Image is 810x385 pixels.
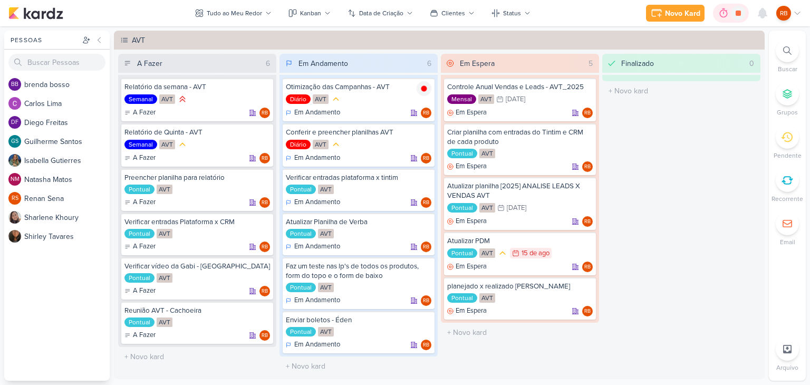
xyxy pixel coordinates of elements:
div: Responsável: Rogerio Bispo [421,153,431,163]
p: RB [584,165,591,170]
p: Arquivo [776,363,798,372]
div: Pontual [286,229,316,238]
img: Shirley Tavares [8,230,21,243]
p: Email [780,237,795,247]
div: Em Espera [447,108,487,118]
div: Em Espera [447,161,487,172]
p: Em Andamento [294,295,340,306]
div: Rogerio Bispo [421,340,431,350]
div: Pontual [447,149,477,158]
div: Prioridade Média [331,139,341,150]
div: Rogerio Bispo [421,197,431,208]
div: Rogerio Bispo [259,330,270,341]
div: AVT [479,248,495,258]
div: Prioridade Média [177,139,188,150]
p: Buscar [778,64,797,74]
div: A Fazer [124,197,156,208]
div: A Fazer [124,330,156,341]
div: Responsável: Rogerio Bispo [421,295,431,306]
p: A Fazer [133,153,156,163]
div: R e n a n S e n a [24,193,110,204]
p: Em Espera [456,262,487,272]
div: G u i l h e r m e S a n t o s [24,136,110,147]
div: Responsável: Rogerio Bispo [421,242,431,252]
p: Em Andamento [294,197,340,208]
div: AVT [157,273,172,283]
div: Pontual [124,185,155,194]
div: 0 [745,58,758,69]
p: Pendente [774,151,802,160]
div: AVT [318,283,334,292]
div: Rogerio Bispo [582,108,593,118]
img: tracking [417,81,431,96]
div: Enviar boletos - Éden [286,315,431,325]
div: AVT [157,317,172,327]
div: Rogerio Bispo [421,153,431,163]
p: Em Espera [456,161,487,172]
p: Recorrente [772,194,803,204]
div: Guilherme Santos [8,135,21,148]
p: RB [423,343,429,348]
img: Sharlene Khoury [8,211,21,224]
input: + Novo kard [443,325,597,340]
p: RB [262,156,268,161]
p: RB [584,111,591,116]
div: AVT [318,327,334,336]
div: I s a b e l l a G u t i e r r e s [24,155,110,166]
div: Em Andamento [286,242,340,252]
div: Responsável: Rogerio Bispo [582,161,593,172]
div: S h i r l e y T a v a r e s [24,231,110,242]
div: AVT [159,140,175,149]
div: Rogerio Bispo [259,197,270,208]
div: Controle Anual Vendas e Leads - AVT_2025 [447,82,593,92]
div: Natasha Matos [8,173,21,186]
div: Prioridade Média [331,94,341,104]
div: AVT [318,185,334,194]
p: Em Espera [456,306,487,316]
div: Pontual [124,229,155,238]
div: Pontual [286,185,316,194]
div: Rogerio Bispo [259,108,270,118]
div: Diário [286,140,311,149]
p: RB [262,111,268,116]
div: Responsável: Rogerio Bispo [259,153,270,163]
p: NM [11,177,20,182]
p: RB [423,245,429,250]
div: Responsável: Rogerio Bispo [582,108,593,118]
div: Responsável: Rogerio Bispo [582,262,593,272]
div: Semanal [124,94,157,104]
div: AVT [478,94,494,104]
div: Em Espera [447,216,487,227]
p: A Fazer [133,242,156,252]
div: Rogerio Bispo [259,242,270,252]
div: Em Espera [460,58,495,69]
div: Pontual [447,203,477,213]
p: RB [584,265,591,270]
div: Em Andamento [286,197,340,208]
div: 6 [423,58,436,69]
div: Reunião AVT - Cachoeira [124,306,270,315]
div: Responsável: Rogerio Bispo [421,340,431,350]
div: Em Andamento [298,58,348,69]
div: AVT [479,293,495,303]
div: Verificar entradas plataforma x tintim [286,173,431,182]
div: Responsável: Rogerio Bispo [259,197,270,208]
p: A Fazer [133,286,156,296]
div: planejado x realizado Éden [447,282,593,291]
div: Em Espera [447,306,487,316]
div: Rogerio Bispo [259,286,270,296]
div: Responsável: Rogerio Bispo [421,108,431,118]
input: + Novo kard [282,359,436,374]
div: brenda bosso [8,78,21,91]
p: A Fazer [133,108,156,118]
div: [DATE] [506,96,525,103]
div: AVT [479,149,495,158]
div: Responsável: Rogerio Bispo [582,216,593,227]
div: Novo Kard [665,8,700,19]
div: Rogerio Bispo [421,295,431,306]
p: A Fazer [133,330,156,341]
p: RB [262,245,268,250]
p: RB [262,200,268,206]
p: Em Espera [456,108,487,118]
div: Pontual [124,273,155,283]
